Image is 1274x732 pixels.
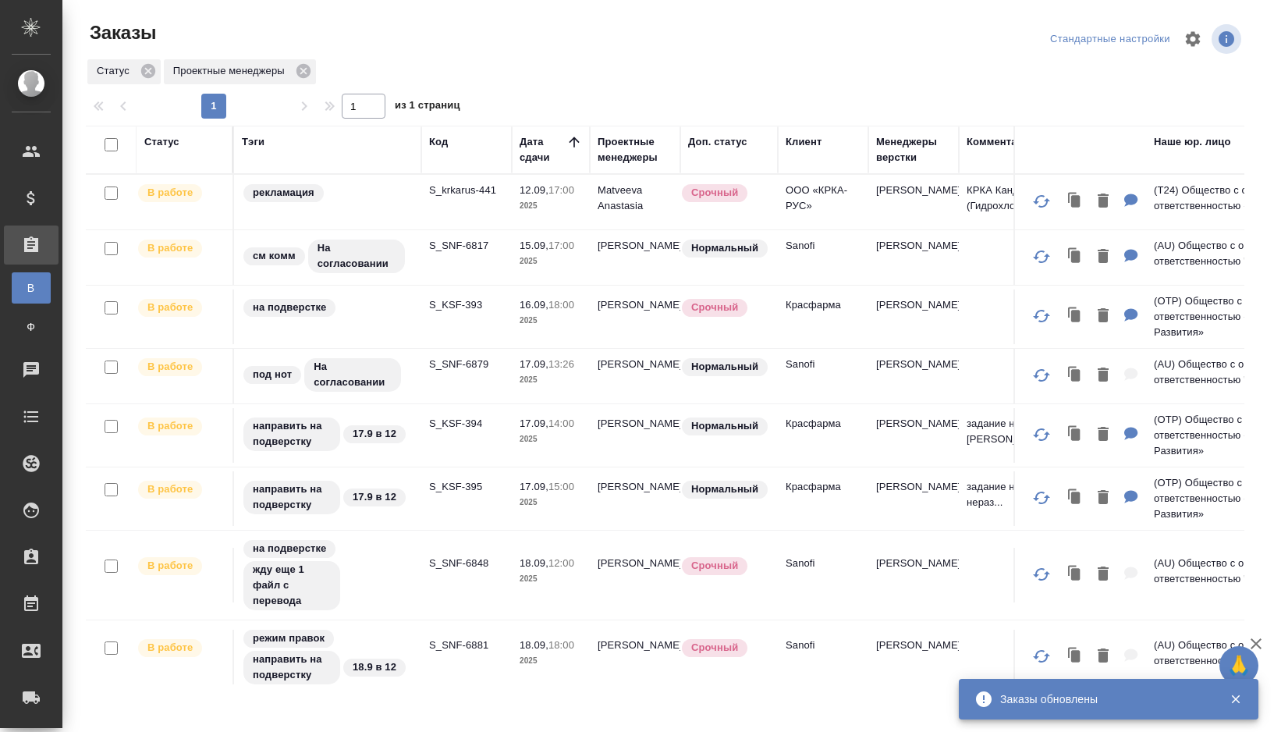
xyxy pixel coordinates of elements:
button: Клонировать [1060,641,1090,673]
button: Удалить [1090,186,1116,218]
span: 🙏 [1226,649,1252,682]
p: 15:00 [548,481,574,492]
div: Статус [144,134,179,150]
td: [PERSON_NAME] [590,408,680,463]
div: Статус [87,59,161,84]
div: на подверстке [242,297,413,318]
td: [PERSON_NAME] [590,630,680,684]
div: Выставляется автоматически, если на указанный объем услуг необходимо больше времени в стандартном... [680,297,770,318]
button: Обновить [1023,238,1060,275]
p: задание на перевод соглашения о нераз... [967,479,1138,510]
p: 2025 [520,198,582,214]
p: 12:00 [548,557,574,569]
p: Проектные менеджеры [173,63,290,79]
p: под нот [253,367,292,382]
p: режим правок [253,631,325,646]
p: [PERSON_NAME] [876,357,951,372]
div: под нот, На согласовании [242,357,413,393]
div: Выставляется автоматически, если на указанный объем услуг необходимо больше времени в стандартном... [680,638,770,659]
div: Статус по умолчанию для стандартных заказов [680,479,770,500]
button: Обновить [1023,638,1060,675]
button: Клонировать [1060,419,1090,451]
td: [PERSON_NAME] [590,548,680,602]
p: 17:00 [548,184,574,196]
div: Статус по умолчанию для стандартных заказов [680,357,770,378]
p: Нормальный [691,240,758,256]
td: Matveeva Anastasia [590,175,680,229]
p: Срочный [691,300,738,315]
div: Тэги [242,134,264,150]
button: Для КМ: задание на перевод Микафунгин Ханзо альтернатива [1116,419,1146,451]
p: В работе [147,481,193,497]
td: [PERSON_NAME] [590,290,680,344]
p: жду еще 1 файл с перевода [253,562,331,609]
p: В работе [147,359,193,375]
div: Выставляет ПМ после принятия заказа от КМа [137,556,225,577]
button: Клонировать [1060,300,1090,332]
p: 18:00 [548,639,574,651]
button: Обновить [1023,479,1060,517]
div: Выставляет ПМ после принятия заказа от КМа [137,238,225,259]
p: S_SNF-6848 [429,556,504,571]
p: [PERSON_NAME] [876,556,951,571]
span: Заказы [86,20,156,45]
div: Выставляет ПМ после принятия заказа от КМа [137,183,225,204]
p: [PERSON_NAME] [876,238,951,254]
button: Для КМ: КРКА Кандекор Н 8 (Гидрохлоротиазид + Кандесартан), таблетки, 12,5 мг + 8 мг (ЕАЭС) [1116,186,1146,218]
button: Удалить [1090,300,1116,332]
p: Срочный [691,558,738,574]
p: [PERSON_NAME] [876,416,951,432]
td: [PERSON_NAME] [590,471,680,526]
td: [PERSON_NAME] [590,230,680,285]
p: В работе [147,240,193,256]
div: Заказы обновлены [1000,691,1206,707]
button: Удалить [1090,641,1116,673]
p: 16.09, [520,299,548,311]
p: 2025 [520,432,582,447]
p: 2025 [520,571,582,587]
p: S_SNF-6881 [429,638,504,653]
div: Выставляется автоматически, если на указанный объем услуг необходимо больше времени в стандартном... [680,556,770,577]
p: 2025 [520,372,582,388]
p: задание на перевод Микафунгин [PERSON_NAME] [967,416,1138,447]
p: Нормальный [691,481,758,497]
p: S_SNF-6817 [429,238,504,254]
a: В [12,272,51,304]
p: S_SNF-6879 [429,357,504,372]
p: 17.09, [520,358,548,370]
p: направить на подверстку [253,418,331,450]
p: S_KSF-393 [429,297,504,313]
p: ООО «КРКА-РУС» [786,183,861,214]
td: [PERSON_NAME] [590,349,680,403]
p: направить на подверстку [253,481,331,513]
div: см комм, На согласовании [242,238,413,275]
p: 13:26 [548,358,574,370]
p: 15.09, [520,240,548,251]
button: Обновить [1023,416,1060,453]
p: на подверстке [253,300,326,315]
div: Клиент [786,134,822,150]
p: 17.09, [520,481,548,492]
button: 🙏 [1219,646,1258,685]
p: 18.09, [520,557,548,569]
div: рекламация [242,183,413,204]
div: Выставляет ПМ после принятия заказа от КМа [137,416,225,437]
p: S_krkarus-441 [429,183,504,198]
span: из 1 страниц [395,96,460,119]
p: 17:00 [548,240,574,251]
p: Статус [97,63,135,79]
div: Доп. статус [688,134,747,150]
p: 17.9 в 12 [353,426,396,442]
p: [PERSON_NAME] [876,638,951,653]
div: Проектные менеджеры [598,134,672,165]
p: Sanofi [786,556,861,571]
p: На согласовании [314,359,392,390]
p: 12.09, [520,184,548,196]
span: Настроить таблицу [1174,20,1212,58]
button: Удалить [1090,482,1116,514]
p: Красфарма [786,297,861,313]
p: Срочный [691,640,738,656]
p: [PERSON_NAME] [876,479,951,495]
p: В работе [147,300,193,315]
div: Статус по умолчанию для стандартных заказов [680,416,770,437]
